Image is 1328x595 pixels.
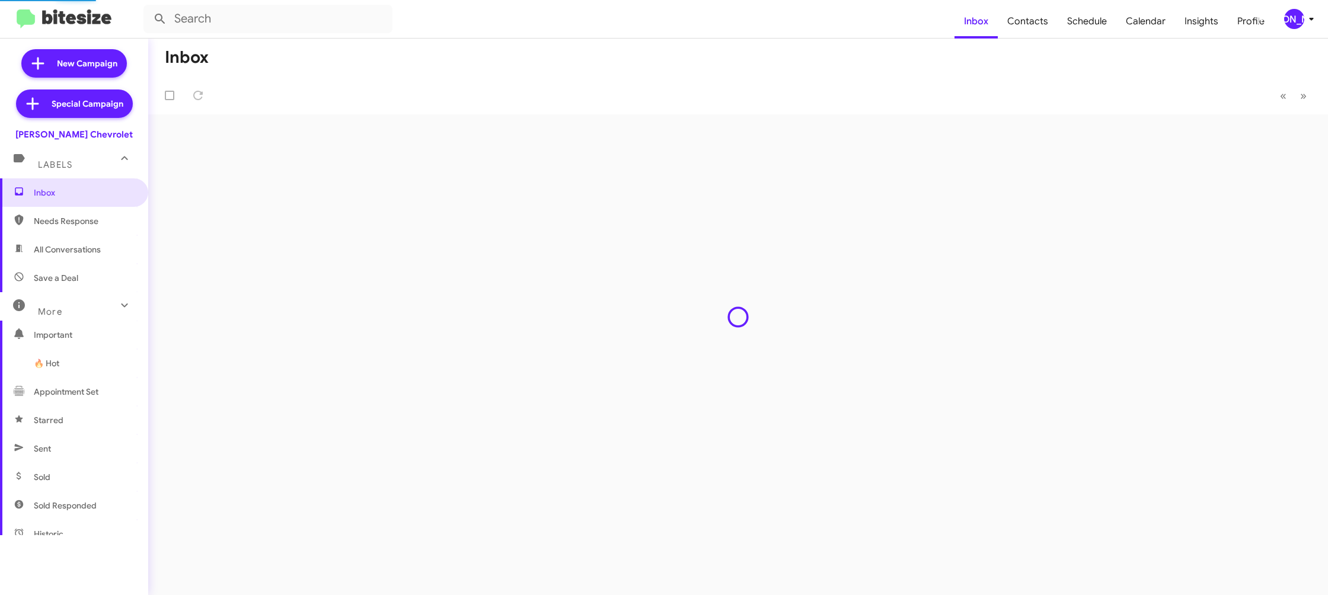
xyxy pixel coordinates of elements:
span: Inbox [34,187,135,199]
input: Search [143,5,392,33]
button: Next [1293,84,1314,108]
a: New Campaign [21,49,127,78]
a: Inbox [954,4,998,39]
span: 🔥 Hot [34,357,59,369]
button: Previous [1273,84,1294,108]
span: Labels [38,159,72,170]
a: Special Campaign [16,89,133,118]
button: [PERSON_NAME] [1274,9,1315,29]
a: Profile [1228,4,1274,39]
a: Schedule [1058,4,1116,39]
span: Appointment Set [34,386,98,398]
span: More [38,306,62,317]
span: Historic [34,528,63,540]
span: » [1300,88,1307,103]
a: Calendar [1116,4,1175,39]
span: Sold [34,471,50,483]
span: New Campaign [57,57,117,69]
a: Insights [1175,4,1228,39]
span: Special Campaign [52,98,123,110]
span: Save a Deal [34,272,78,284]
h1: Inbox [165,48,209,67]
span: Needs Response [34,215,135,227]
span: « [1280,88,1286,103]
span: Starred [34,414,63,426]
span: Important [34,329,135,341]
div: [PERSON_NAME] Chevrolet [15,129,133,140]
span: All Conversations [34,244,101,255]
div: [PERSON_NAME] [1284,9,1304,29]
span: Sold Responded [34,500,97,511]
nav: Page navigation example [1273,84,1314,108]
span: Sent [34,443,51,455]
a: Contacts [998,4,1058,39]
